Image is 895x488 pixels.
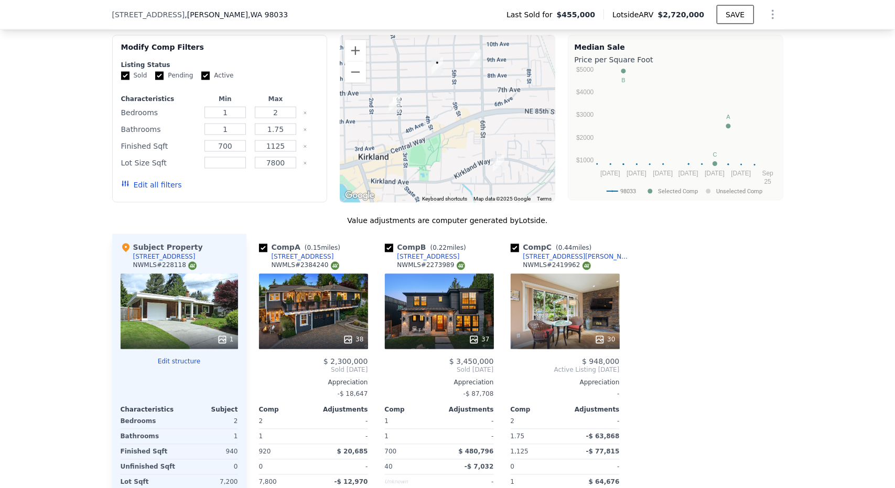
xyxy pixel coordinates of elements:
[705,170,725,177] text: [DATE]
[155,72,164,80] input: Pending
[201,71,233,80] label: Active
[557,9,596,20] span: $455,000
[678,170,698,177] text: [DATE]
[523,261,591,270] div: NWMLS # 2419962
[181,445,238,459] div: 940
[121,72,130,80] input: Sold
[458,448,493,456] span: $ 480,796
[112,9,185,20] span: [STREET_ADDRESS]
[426,245,470,252] span: ( miles)
[511,387,620,402] div: -
[202,95,248,103] div: Min
[300,245,344,252] span: ( miles)
[303,161,307,165] button: Clear
[511,418,515,425] span: 2
[511,406,565,414] div: Comp
[181,429,238,444] div: 1
[627,170,646,177] text: [DATE]
[121,406,179,414] div: Characteristics
[465,463,493,471] span: -$ 7,032
[121,156,198,170] div: Lot Size Sqft
[121,105,198,120] div: Bedrooms
[511,479,515,486] span: 1
[155,71,193,80] label: Pending
[342,189,377,203] img: Google
[537,196,552,202] a: Terms (opens in new tab)
[511,379,620,387] div: Appreciation
[133,253,196,261] div: [STREET_ADDRESS]
[552,245,596,252] span: ( miles)
[466,46,486,72] div: 817 6th St
[575,67,777,198] svg: A chart.
[253,95,299,103] div: Max
[181,414,238,429] div: 2
[259,479,277,486] span: 7,800
[474,196,531,202] span: Map data ©2025 Google
[716,188,762,195] text: Unselected Comp
[121,180,182,190] button: Edit all filters
[567,414,620,429] div: -
[335,479,368,486] span: -$ 12,970
[576,66,594,73] text: $5000
[523,253,632,261] div: [STREET_ADDRESS][PERSON_NAME]
[259,448,271,456] span: 920
[762,170,773,177] text: Sep
[303,128,307,132] button: Clear
[385,418,389,425] span: 1
[121,429,177,444] div: Bathrooms
[558,245,573,252] span: 0.44
[385,463,393,471] span: 40
[259,418,263,425] span: 2
[612,9,657,20] span: Lotside ARV
[314,406,368,414] div: Adjustments
[441,429,494,444] div: -
[188,262,197,270] img: NWMLS Logo
[316,414,368,429] div: -
[121,358,238,366] button: Edit structure
[179,406,238,414] div: Subject
[595,335,615,345] div: 30
[385,429,437,444] div: 1
[121,61,319,69] div: Listing Status
[427,53,447,80] div: 420 8th Ave
[121,71,147,80] label: Sold
[121,95,198,103] div: Characteristics
[342,189,377,203] a: Open this area in Google Maps (opens a new window)
[343,335,363,345] div: 38
[457,262,465,270] img: NWMLS Logo
[181,460,238,474] div: 0
[731,170,751,177] text: [DATE]
[726,114,730,120] text: A
[121,445,177,459] div: Finished Sqft
[316,460,368,474] div: -
[600,170,620,177] text: [DATE]
[121,122,198,137] div: Bathrooms
[272,261,339,270] div: NWMLS # 2384240
[385,366,494,374] span: Sold [DATE]
[397,253,460,261] div: [STREET_ADDRESS]
[717,5,753,24] button: SAVE
[385,406,439,414] div: Comp
[121,460,177,474] div: Unfinished Sqft
[259,463,263,471] span: 0
[511,366,620,374] span: Active Listing [DATE]
[397,261,465,270] div: NWMLS # 2273989
[575,42,777,52] div: Median Sale
[316,429,368,444] div: -
[576,112,594,119] text: $3000
[621,77,625,83] text: B
[185,9,288,20] span: , [PERSON_NAME]
[511,253,632,261] a: [STREET_ADDRESS][PERSON_NAME]
[331,262,339,270] img: NWMLS Logo
[565,406,620,414] div: Adjustments
[449,358,494,366] span: $ 3,450,000
[567,460,620,474] div: -
[112,215,783,226] div: Value adjustments are computer generated by Lotside .
[511,448,529,456] span: 1,125
[489,151,509,177] div: 612 Kirkland Avenue Unit A4
[576,134,594,141] text: $2000
[338,391,368,398] span: -$ 18,647
[307,245,321,252] span: 0.15
[576,157,594,164] text: $1000
[259,242,344,253] div: Comp A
